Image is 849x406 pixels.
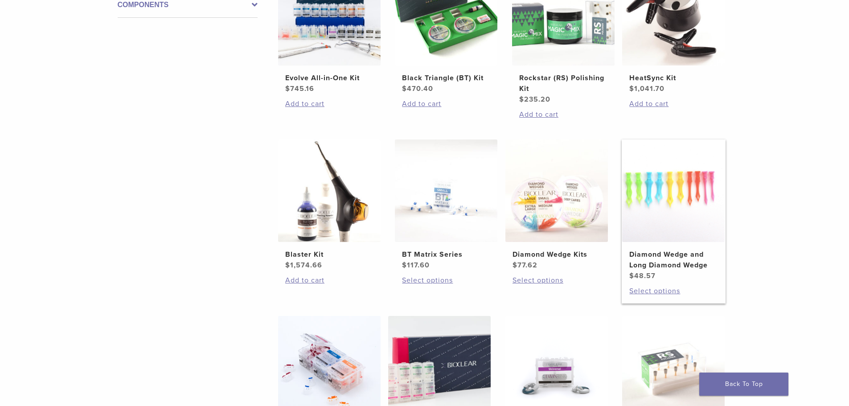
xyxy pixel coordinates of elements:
[629,84,634,93] span: $
[402,73,490,83] h2: Black Triangle (BT) Kit
[285,84,314,93] bdi: 745.16
[402,275,490,286] a: Select options for “BT Matrix Series”
[519,95,524,104] span: $
[285,98,373,109] a: Add to cart: “Evolve All-in-One Kit”
[505,139,609,271] a: Diamond Wedge KitsDiamond Wedge Kits $77.62
[285,249,373,260] h2: Blaster Kit
[629,271,656,280] bdi: 48.57
[285,275,373,286] a: Add to cart: “Blaster Kit”
[629,271,634,280] span: $
[513,275,601,286] a: Select options for “Diamond Wedge Kits”
[622,139,726,281] a: Diamond Wedge and Long Diamond WedgeDiamond Wedge and Long Diamond Wedge $48.57
[402,261,407,270] span: $
[395,139,497,242] img: BT Matrix Series
[402,261,430,270] bdi: 117.60
[402,249,490,260] h2: BT Matrix Series
[629,249,718,271] h2: Diamond Wedge and Long Diamond Wedge
[402,98,490,109] a: Add to cart: “Black Triangle (BT) Kit”
[629,73,718,83] h2: HeatSync Kit
[513,249,601,260] h2: Diamond Wedge Kits
[519,73,607,94] h2: Rockstar (RS) Polishing Kit
[285,73,373,83] h2: Evolve All-in-One Kit
[629,286,718,296] a: Select options for “Diamond Wedge and Long Diamond Wedge”
[699,373,788,396] a: Back To Top
[519,95,550,104] bdi: 235.20
[278,139,381,242] img: Blaster Kit
[505,139,608,242] img: Diamond Wedge Kits
[278,139,381,271] a: Blaster KitBlaster Kit $1,574.66
[513,261,517,270] span: $
[285,261,290,270] span: $
[622,139,725,242] img: Diamond Wedge and Long Diamond Wedge
[629,84,664,93] bdi: 1,041.70
[519,109,607,120] a: Add to cart: “Rockstar (RS) Polishing Kit”
[513,261,537,270] bdi: 77.62
[629,98,718,109] a: Add to cart: “HeatSync Kit”
[402,84,407,93] span: $
[402,84,433,93] bdi: 470.40
[285,84,290,93] span: $
[285,261,322,270] bdi: 1,574.66
[394,139,498,271] a: BT Matrix SeriesBT Matrix Series $117.60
